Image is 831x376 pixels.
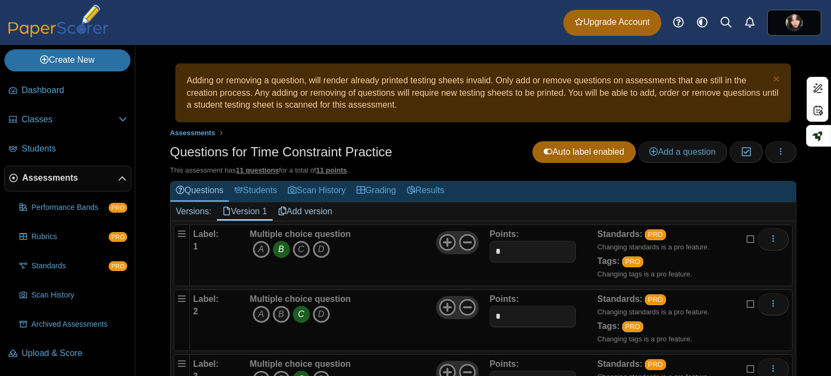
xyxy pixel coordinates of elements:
[4,78,131,104] a: Dashboard
[109,203,127,213] span: PRO
[313,241,330,258] i: D
[597,321,619,331] b: Tags:
[31,319,127,330] span: Archived Assessments
[757,293,789,315] button: More options
[786,14,803,31] span: Fart Face
[15,253,131,279] a: Standards PRO
[563,10,661,36] a: Upgrade Account
[273,241,290,258] i: B
[193,294,219,304] b: Label:
[229,181,282,201] a: Students
[293,306,310,323] i: C
[490,294,519,304] b: Points:
[4,136,131,162] a: Students
[351,181,401,201] a: Grading
[293,241,310,258] i: C
[15,195,131,221] a: Performance Bands PRO
[645,229,666,240] a: PRO
[401,181,450,201] a: Results
[170,202,217,221] div: Versions:
[250,229,351,239] b: Multiple choice question
[273,306,290,323] i: B
[786,14,803,31] img: ps.AhgmnTCHGUIz4gos
[250,359,351,368] b: Multiple choice question
[490,229,519,239] b: Points:
[738,11,762,35] a: Alerts
[253,241,270,258] i: A
[597,243,709,251] small: Changing standards is a pro feature.
[4,107,131,133] a: Classes
[170,181,229,201] a: Questions
[174,225,190,286] div: Drag handle
[282,181,351,201] a: Scan History
[770,75,780,86] a: Dismiss notice
[316,166,347,174] u: 11 points
[250,294,351,304] b: Multiple choice question
[193,359,219,368] b: Label:
[22,114,118,126] span: Classes
[31,261,109,272] span: Standards
[273,202,338,221] a: Add version
[31,202,109,213] span: Performance Bands
[22,84,127,96] span: Dashboard
[649,147,716,156] span: Add a question
[193,307,198,316] b: 2
[22,347,127,359] span: Upload & Score
[638,141,727,163] a: Add a question
[4,30,113,39] a: PaperScorer
[597,308,709,316] small: Changing standards is a pro feature.
[597,256,619,266] b: Tags:
[193,229,219,239] b: Label:
[109,261,127,271] span: PRO
[645,294,666,305] a: PRO
[597,270,692,278] small: Changing tags is a pro feature.
[597,335,692,343] small: Changing tags is a pro feature.
[236,166,279,174] u: 11 questions
[170,143,392,161] h1: Questions for Time Constraint Practice
[22,143,127,155] span: Students
[31,232,109,242] span: Rubrics
[174,289,190,351] div: Drag handle
[15,312,131,338] a: Archived Assessments
[4,49,130,71] a: Create New
[313,306,330,323] i: D
[597,294,643,304] b: Standards:
[532,141,636,163] a: Auto label enabled
[167,127,218,140] a: Assessments
[15,282,131,308] a: Scan History
[757,228,789,250] button: More options
[181,69,785,116] div: Adding or removing a question, will render already printed testing sheets invalid. Only add or re...
[4,341,131,367] a: Upload & Score
[15,224,131,250] a: Rubrics PRO
[622,256,643,267] a: PRO
[217,202,273,221] a: Version 1
[544,147,624,156] span: Auto label enabled
[767,10,821,36] a: ps.AhgmnTCHGUIz4gos
[193,242,198,251] b: 1
[22,172,118,184] span: Assessments
[109,232,127,242] span: PRO
[4,166,131,192] a: Assessments
[31,290,127,301] span: Scan History
[622,321,643,332] a: PRO
[597,229,643,239] b: Standards:
[4,4,113,37] img: PaperScorer
[170,166,796,175] div: This assessment has for a total of .
[597,359,643,368] b: Standards:
[575,16,650,28] span: Upgrade Account
[253,306,270,323] i: A
[490,359,519,368] b: Points:
[645,359,666,370] a: PRO
[170,129,215,137] span: Assessments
